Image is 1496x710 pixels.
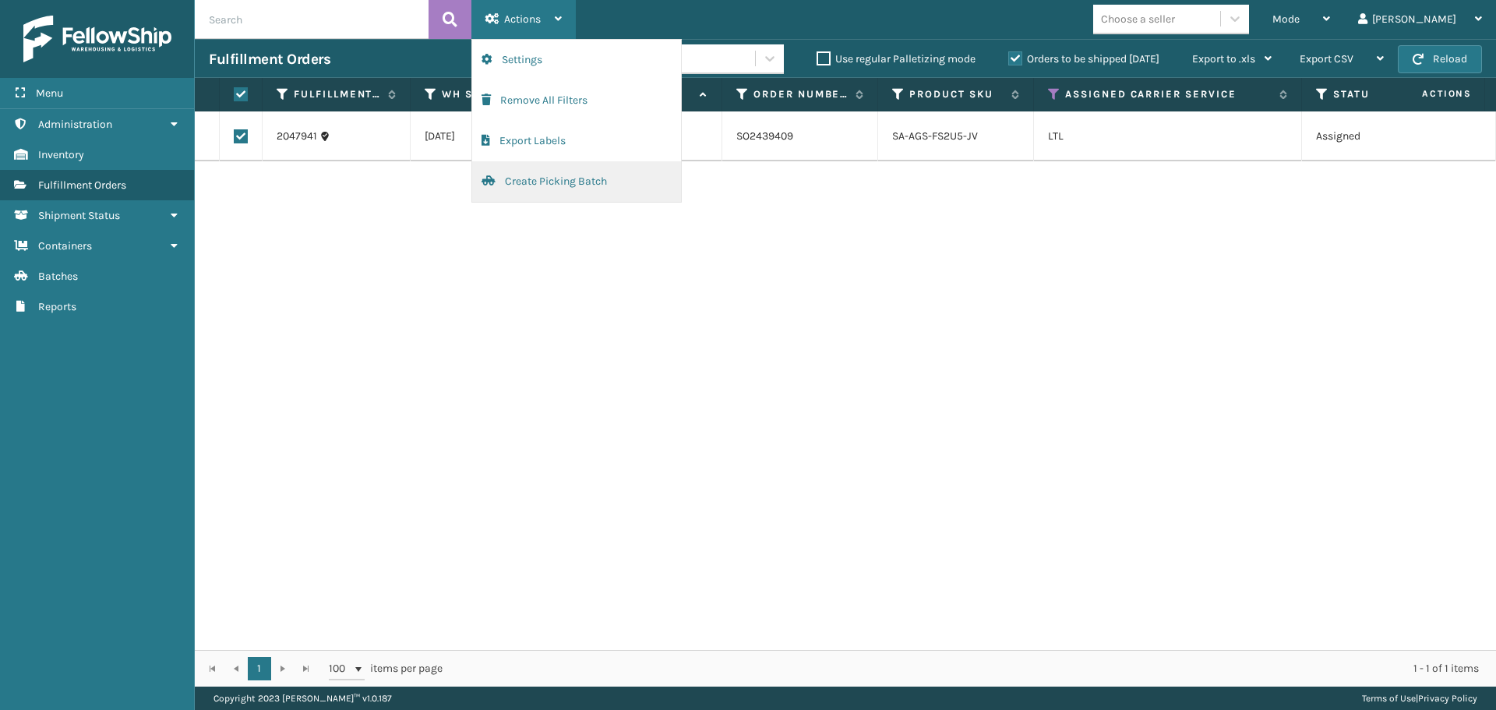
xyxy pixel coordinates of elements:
button: Create Picking Batch [472,161,681,202]
span: Containers [38,239,92,253]
button: Reload [1398,45,1482,73]
span: Mode [1272,12,1300,26]
p: Copyright 2023 [PERSON_NAME]™ v 1.0.187 [213,687,392,710]
td: SO2439409 [722,111,878,161]
div: 1 - 1 of 1 items [464,661,1479,676]
div: Choose a seller [1101,11,1175,27]
a: Privacy Policy [1418,693,1477,704]
td: Assigned [1302,111,1458,161]
a: 1 [248,657,271,680]
span: Shipment Status [38,209,120,222]
button: Remove All Filters [472,80,681,121]
label: Use regular Palletizing mode [817,52,976,65]
span: Export to .xls [1192,52,1255,65]
button: Settings [472,40,681,80]
span: items per page [329,657,443,680]
label: Orders to be shipped [DATE] [1008,52,1159,65]
span: Inventory [38,148,84,161]
span: Actions [1373,81,1481,107]
span: Batches [38,270,78,283]
label: Status [1333,87,1427,101]
a: SA-AGS-FS2U5-JV [892,129,978,143]
label: Order Number [753,87,848,101]
span: Fulfillment Orders [38,178,126,192]
a: 2047941 [277,129,317,144]
h3: Fulfillment Orders [209,50,330,69]
a: Terms of Use [1362,693,1416,704]
span: Export CSV [1300,52,1353,65]
span: Reports [38,300,76,313]
button: Export Labels [472,121,681,161]
label: Assigned Carrier Service [1065,87,1272,101]
span: Menu [36,87,63,100]
td: LTL [1034,111,1302,161]
span: 100 [329,661,352,676]
td: [DATE] [411,111,566,161]
span: Actions [504,12,541,26]
label: WH Ship By Date [442,87,536,101]
img: logo [23,16,171,62]
span: Administration [38,118,112,131]
div: | [1362,687,1477,710]
label: Fulfillment Order Id [294,87,380,101]
label: Product SKU [909,87,1004,101]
